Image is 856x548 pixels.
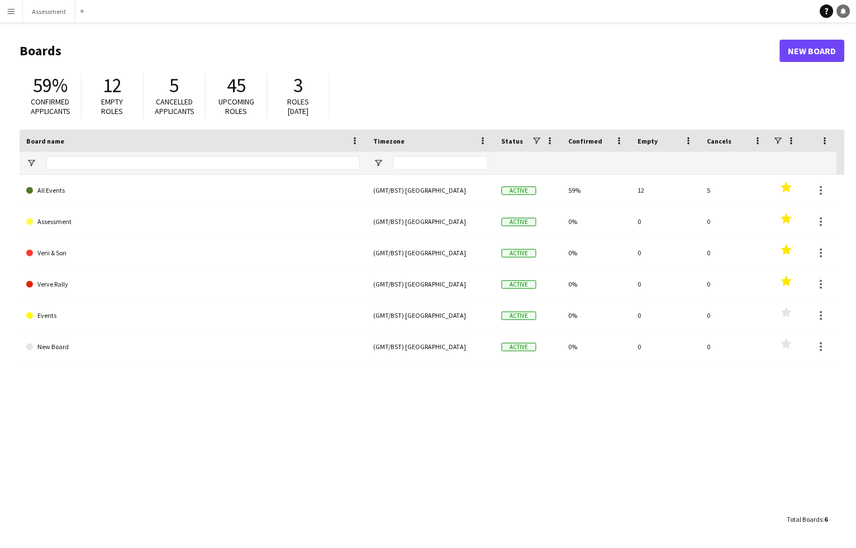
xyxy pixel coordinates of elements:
[631,206,701,237] div: 0
[787,509,828,531] div: :
[373,137,405,145] span: Timezone
[780,40,845,62] a: New Board
[502,137,524,145] span: Status
[26,175,360,206] a: All Events
[33,73,68,98] span: 59%
[562,237,631,268] div: 0%
[631,237,701,268] div: 0
[393,156,488,170] input: Timezone Filter Input
[373,158,383,168] button: Open Filter Menu
[367,175,495,206] div: (GMT/BST) [GEOGRAPHIC_DATA]
[26,331,360,363] a: New Board
[294,73,303,98] span: 3
[631,269,701,299] div: 0
[502,218,536,226] span: Active
[502,187,536,195] span: Active
[155,97,194,116] span: Cancelled applicants
[701,269,770,299] div: 0
[26,206,360,237] a: Assessment
[701,237,770,268] div: 0
[825,516,828,524] span: 6
[707,137,732,145] span: Cancels
[562,175,631,206] div: 59%
[631,300,701,331] div: 0
[638,137,658,145] span: Empty
[31,97,70,116] span: Confirmed applicants
[701,300,770,331] div: 0
[367,300,495,331] div: (GMT/BST) [GEOGRAPHIC_DATA]
[631,175,701,206] div: 12
[26,269,360,300] a: Verve Rally
[23,1,75,22] button: Assessment
[502,280,536,289] span: Active
[562,269,631,299] div: 0%
[562,331,631,362] div: 0%
[367,269,495,299] div: (GMT/BST) [GEOGRAPHIC_DATA]
[26,158,36,168] button: Open Filter Menu
[26,300,360,331] a: Events
[367,206,495,237] div: (GMT/BST) [GEOGRAPHIC_DATA]
[502,343,536,351] span: Active
[701,175,770,206] div: 5
[102,97,123,116] span: Empty roles
[26,137,64,145] span: Board name
[367,331,495,362] div: (GMT/BST) [GEOGRAPHIC_DATA]
[20,42,780,59] h1: Boards
[288,97,310,116] span: Roles [DATE]
[562,206,631,237] div: 0%
[218,97,254,116] span: Upcoming roles
[569,137,603,145] span: Confirmed
[170,73,179,98] span: 5
[502,249,536,258] span: Active
[701,331,770,362] div: 0
[631,331,701,362] div: 0
[787,516,823,524] span: Total Boards
[227,73,246,98] span: 45
[103,73,122,98] span: 12
[701,206,770,237] div: 0
[562,300,631,331] div: 0%
[26,237,360,269] a: Veni & Son
[367,237,495,268] div: (GMT/BST) [GEOGRAPHIC_DATA]
[46,156,360,170] input: Board name Filter Input
[502,312,536,320] span: Active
